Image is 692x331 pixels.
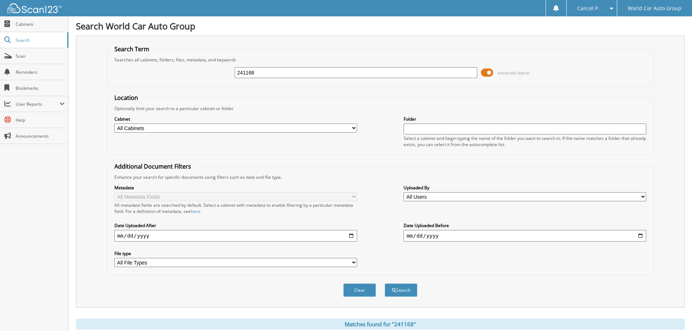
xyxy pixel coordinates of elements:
[16,69,65,75] span: Reminders
[76,20,685,32] h1: Search World Car Auto Group
[191,208,200,214] a: here
[111,162,195,170] legend: Additional Document Filters
[114,185,357,191] label: Metadata
[16,85,65,91] span: Bookmarks
[76,319,685,330] div: Matches found for "241168"
[114,116,357,122] label: Cabinet
[111,57,650,63] div: Searches all cabinets, folders, files, metadata, and keywords
[7,3,62,13] img: scan123-logo-white.svg
[111,94,142,102] legend: Location
[404,230,646,242] input: end
[111,45,153,53] legend: Search Term
[114,230,357,242] input: start
[404,116,646,122] label: Folder
[16,53,65,59] span: Scan
[16,101,60,107] span: User Reports
[497,70,530,76] span: Advanced Search
[385,283,417,297] button: Search
[343,283,376,297] button: Clear
[111,174,650,180] div: Enhance your search for specific documents using filters such as date and file type.
[114,202,357,214] div: All metadata fields are searched by default. Select a cabinet with metadata to enable filtering b...
[16,37,64,43] span: Search
[404,222,646,229] label: Date Uploaded Before
[577,6,599,11] span: Cancel P.
[16,133,65,139] span: Announcements
[16,117,65,123] span: Help
[628,6,681,11] span: World Car Auto Group
[114,250,357,257] label: File type
[16,21,65,27] span: Cabinets
[404,185,646,191] label: Uploaded By
[111,105,650,112] div: Optionally limit your search to a particular cabinet or folder
[114,222,357,229] label: Date Uploaded After
[404,135,646,148] div: Select a cabinet and begin typing the name of the folder you want to search in. If the name match...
